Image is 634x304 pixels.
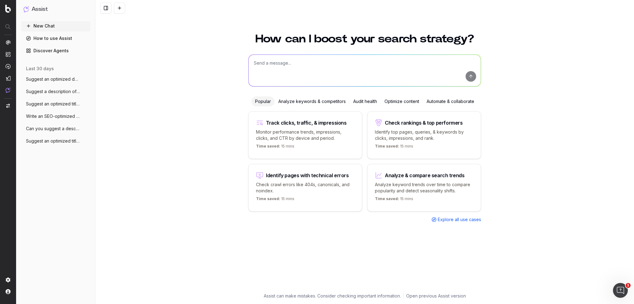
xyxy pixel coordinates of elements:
[275,96,350,106] div: Analyze keywords & competitors
[248,33,481,45] h1: How can I boost your search strategy?
[26,101,80,107] span: Suggest an optimized title and descripti
[6,289,11,294] img: My account
[24,6,29,12] img: Assist
[423,96,478,106] div: Automate & collaborate
[21,87,90,96] button: Suggest a description of less than 150 c
[251,96,275,106] div: Popular
[375,196,399,201] span: Time saved:
[385,120,463,125] div: Check rankings & top performers
[375,196,413,204] p: 15 mins
[6,277,11,282] img: Setting
[21,99,90,109] button: Suggest an optimized title and descripti
[375,129,473,141] p: Identify top pages, queries, & keywords by clicks, impressions, and rank.
[6,104,10,108] img: Switch project
[256,182,354,194] p: Check crawl errors like 404s, canonicals, and noindex.
[26,66,54,72] span: last 30 days
[21,74,90,84] button: Suggest an optimized description for thi
[21,111,90,121] button: Write an SEO-optimized article about att
[21,46,90,56] a: Discover Agents
[381,96,423,106] div: Optimize content
[21,124,90,134] button: Can you suggest a description under 150
[32,5,48,14] h1: Assist
[256,144,280,148] span: Time saved:
[6,52,11,57] img: Intelligence
[266,173,349,178] div: Identify pages with technical errors
[438,216,481,223] span: Explore all use cases
[375,144,413,151] p: 15 mins
[26,138,80,144] span: Suggest an optimized title and descripti
[256,129,354,141] p: Monitor performance trends, impressions, clicks, and CTR by device and period.
[406,293,466,299] a: Open previous Assist version
[264,293,401,299] p: Assist can make mistakes. Consider checking important information.
[6,76,11,81] img: Studio
[6,64,11,69] img: Activation
[266,120,347,125] div: Track clicks, traffic, & impressions
[375,144,399,148] span: Time saved:
[6,88,11,93] img: Assist
[375,182,473,194] p: Analyze keyword trends over time to compare popularity and detect seasonality shifts.
[26,88,80,95] span: Suggest a description of less than 150 c
[21,33,90,43] a: How to use Assist
[432,216,481,223] a: Explore all use cases
[24,5,88,14] button: Assist
[26,113,80,119] span: Write an SEO-optimized article about att
[26,76,80,82] span: Suggest an optimized description for thi
[5,5,11,13] img: Botify logo
[626,283,631,288] span: 1
[21,136,90,146] button: Suggest an optimized title and descripti
[26,126,80,132] span: Can you suggest a description under 150
[6,40,11,45] img: Analytics
[385,173,465,178] div: Analyze & compare search trends
[256,196,294,204] p: 15 mins
[256,196,280,201] span: Time saved:
[256,144,294,151] p: 15 mins
[350,96,381,106] div: Audit health
[613,283,628,298] iframe: Intercom live chat
[21,21,90,31] button: New Chat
